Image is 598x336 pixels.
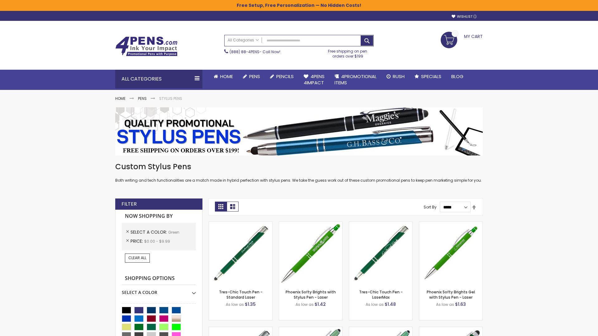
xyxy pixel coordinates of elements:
[279,222,342,285] img: Phoenix Softy Brights with Stylus Pen - Laser-Green
[276,73,294,80] span: Pencils
[168,230,179,235] span: Green
[349,222,412,285] img: Tres-Chic Touch Pen - LaserMax-Green
[299,70,330,90] a: 4Pens4impact
[115,70,202,88] div: All Categories
[279,327,342,332] a: Ellipse Stylus Pen - LaserMax-Green
[330,70,382,90] a: 4PROMOTIONALITEMS
[209,222,272,227] a: Tres-Chic Touch Pen - Standard Laser-Green
[220,73,233,80] span: Home
[159,96,182,101] strong: Stylus Pens
[115,162,483,172] h1: Custom Stylus Pens
[209,327,272,332] a: Tres-Chic Softy Stylus Pen - Laser-Green
[115,96,126,101] a: Home
[115,162,483,183] div: Both writing and tech functionalities are a match made in hybrid perfection with stylus pens. We ...
[304,73,325,86] span: 4Pens 4impact
[286,289,336,300] a: Phoenix Softy Brights with Stylus Pen - Laser
[315,301,326,307] span: $1.42
[366,302,384,307] span: As low as
[359,289,403,300] a: Tres-Chic Touch Pen - LaserMax
[427,289,475,300] a: Phoenix Softy Brights Gel with Stylus Pen - Laser
[436,302,454,307] span: As low as
[219,289,263,300] a: Tres-Chic Touch Pen - Standard Laser
[209,70,238,83] a: Home
[230,49,259,54] a: (888) 88-4PENS
[144,239,170,244] span: $0.00 - $9.99
[393,73,405,80] span: Rush
[230,49,280,54] span: - Call Now!
[215,202,227,212] strong: Grid
[451,73,463,80] span: Blog
[228,38,259,43] span: All Categories
[419,222,482,227] a: Phoenix Softy Brights Gel with Stylus Pen - Laser-Green
[424,204,437,210] label: Sort By
[122,210,196,223] strong: Now Shopping by
[455,301,466,307] span: $1.63
[349,222,412,227] a: Tres-Chic Touch Pen - LaserMax-Green
[238,70,265,83] a: Pens
[296,302,314,307] span: As low as
[121,201,137,208] strong: Filter
[446,70,468,83] a: Blog
[131,229,168,235] span: Select A Color
[410,70,446,83] a: Specials
[382,70,410,83] a: Rush
[128,255,146,260] span: Clear All
[122,272,196,285] strong: Shopping Options
[115,107,483,156] img: Stylus Pens
[122,285,196,296] div: Select A Color
[245,301,256,307] span: $1.35
[335,73,377,86] span: 4PROMOTIONAL ITEMS
[225,35,262,45] a: All Categories
[265,70,299,83] a: Pencils
[279,222,342,227] a: Phoenix Softy Brights with Stylus Pen - Laser-Green
[226,302,244,307] span: As low as
[452,14,477,19] a: Wishlist
[249,73,260,80] span: Pens
[385,301,396,307] span: $1.48
[115,36,178,56] img: 4Pens Custom Pens and Promotional Products
[419,327,482,332] a: Logo Beam Stylus LIght Up Pen-Green
[349,327,412,332] a: Ellipse Stylus Pen - ColorJet-Green
[138,96,147,101] a: Pens
[125,254,150,262] a: Clear All
[421,73,441,80] span: Specials
[322,46,374,59] div: Free shipping on pen orders over $199
[419,222,482,285] img: Phoenix Softy Brights Gel with Stylus Pen - Laser-Green
[131,238,144,244] span: Price
[209,222,272,285] img: Tres-Chic Touch Pen - Standard Laser-Green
